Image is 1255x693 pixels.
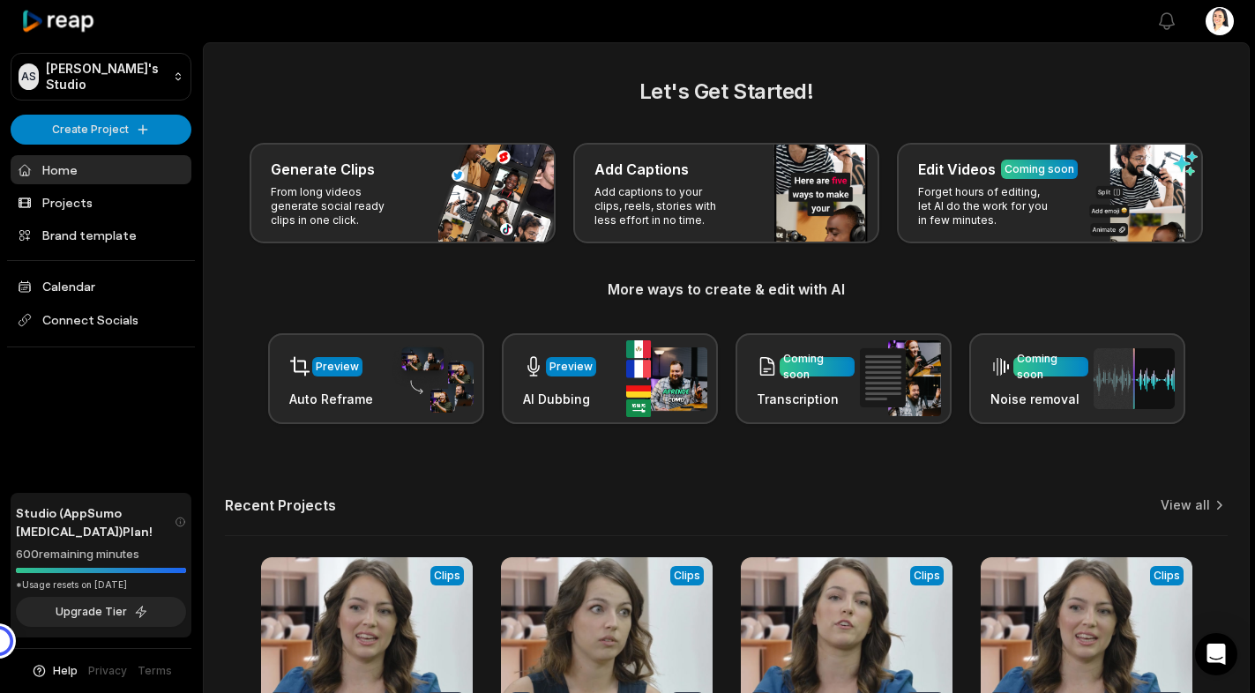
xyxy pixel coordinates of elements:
img: transcription.png [860,340,941,416]
h3: AI Dubbing [523,390,596,408]
a: Privacy [88,663,127,679]
h3: Noise removal [990,390,1088,408]
h2: Recent Projects [225,496,336,514]
button: Create Project [11,115,191,145]
div: Coming soon [1017,351,1085,383]
div: 600 remaining minutes [16,546,186,563]
h3: More ways to create & edit with AI [225,279,1228,300]
span: Connect Socials [11,304,191,336]
div: *Usage resets on [DATE] [16,578,186,592]
span: Studio (AppSumo [MEDICAL_DATA]) Plan! [16,503,175,540]
img: auto_reframe.png [392,345,474,414]
p: [PERSON_NAME]'s Studio [46,61,166,93]
p: Add captions to your clips, reels, stories with less effort in no time. [594,185,731,227]
h3: Auto Reframe [289,390,373,408]
h3: Transcription [757,390,855,408]
a: Projects [11,188,191,217]
h2: Let's Get Started! [225,76,1228,108]
div: Preview [549,359,593,375]
a: View all [1161,496,1210,514]
div: Open Intercom Messenger [1195,633,1237,675]
a: Terms [138,663,172,679]
div: Coming soon [783,351,851,383]
a: Brand template [11,220,191,250]
h3: Edit Videos [918,159,996,180]
img: ai_dubbing.png [626,340,707,417]
a: Calendar [11,272,191,301]
button: Upgrade Tier [16,597,186,627]
h3: Add Captions [594,159,689,180]
img: noise_removal.png [1094,348,1175,409]
div: Preview [316,359,359,375]
div: AS [19,63,39,90]
button: Help [31,663,78,679]
p: Forget hours of editing, let AI do the work for you in few minutes. [918,185,1055,227]
p: From long videos generate social ready clips in one click. [271,185,407,227]
h3: Generate Clips [271,159,375,180]
a: Home [11,155,191,184]
span: Help [53,663,78,679]
div: Coming soon [1005,161,1074,177]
